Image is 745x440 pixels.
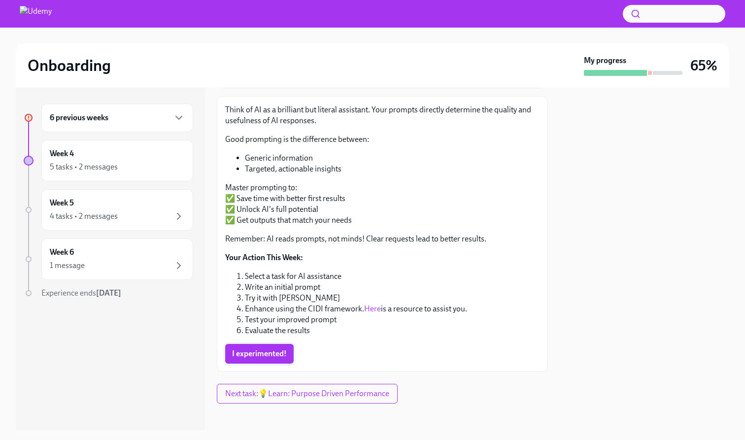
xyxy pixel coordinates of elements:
h6: 6 previous weeks [50,112,108,123]
p: Think of AI as a brilliant but literal assistant. Your prompts directly determine the quality and... [225,104,540,126]
button: Next task:💡Learn: Purpose Driven Performance [217,384,398,404]
a: Week 54 tasks • 2 messages [24,189,193,231]
h2: Onboarding [28,56,111,75]
li: Evaluate the results [245,325,540,336]
strong: [DATE] [96,288,121,298]
button: I experimented! [225,344,294,364]
span: Next task : 💡Learn: Purpose Driven Performance [225,389,389,399]
h3: 65% [690,57,717,74]
h6: Week 4 [50,148,74,159]
div: 1 message [50,260,85,271]
a: Here [364,304,381,313]
span: Experience ends [41,288,121,298]
li: Try it with [PERSON_NAME] [245,293,540,304]
span: I experimented! [232,349,287,359]
li: Select a task for AI assistance [245,271,540,282]
li: Targeted, actionable insights [245,164,540,174]
h6: Week 6 [50,247,74,258]
a: Week 61 message [24,238,193,280]
p: Remember: AI reads prompts, not minds! Clear requests lead to better results. [225,234,540,244]
li: Generic information [245,153,540,164]
p: Master prompting to: ✅ Save time with better first results ✅ Unlock AI's full potential ✅ Get out... [225,182,540,226]
h6: Week 5 [50,198,74,208]
li: Enhance using the CIDI framework. is a resource to assist you. [245,304,540,314]
li: Test your improved prompt [245,314,540,325]
strong: My progress [584,55,626,66]
a: Week 45 tasks • 2 messages [24,140,193,181]
div: 6 previous weeks [41,103,193,132]
div: 4 tasks • 2 messages [50,211,118,222]
div: 5 tasks • 2 messages [50,162,118,172]
strong: Your Action This Week: [225,253,303,262]
p: Good prompting is the difference between: [225,134,540,145]
li: Write an initial prompt [245,282,540,293]
img: Udemy [20,6,52,22]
